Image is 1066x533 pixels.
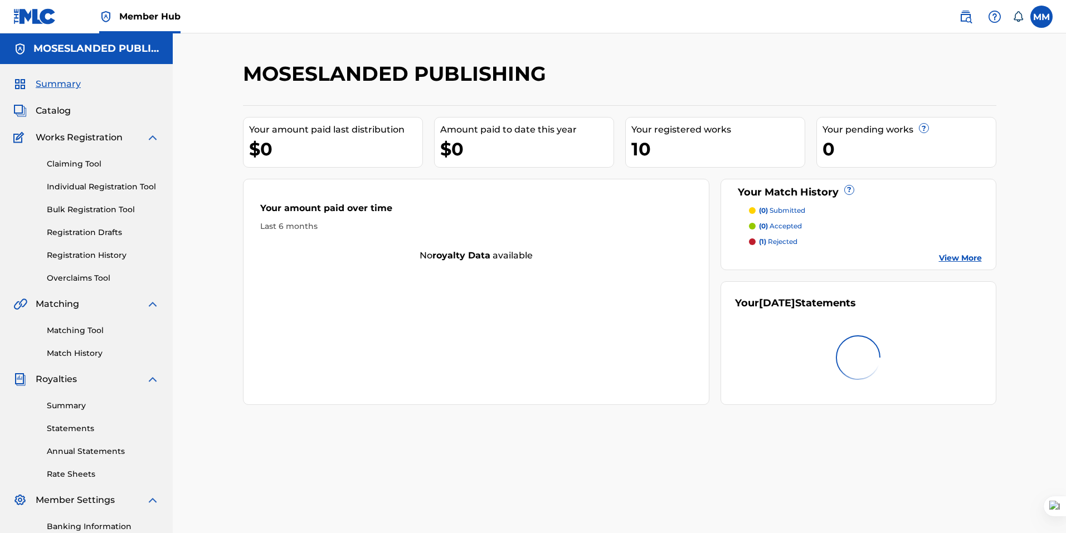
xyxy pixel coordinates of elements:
[749,221,982,231] a: (0) accepted
[822,123,996,136] div: Your pending works
[822,136,996,162] div: 0
[36,104,71,118] span: Catalog
[759,222,768,230] span: (0)
[1010,480,1066,533] iframe: Chat Widget
[735,185,982,200] div: Your Match History
[13,104,71,118] a: CatalogCatalog
[13,42,27,56] img: Accounts
[845,185,854,194] span: ?
[99,10,113,23] img: Top Rightsholder
[47,325,159,336] a: Matching Tool
[13,131,28,144] img: Works Registration
[13,8,56,25] img: MLC Logo
[735,296,856,311] div: Your Statements
[13,77,81,91] a: SummarySummary
[47,521,159,532] a: Banking Information
[13,104,27,118] img: Catalog
[36,373,77,386] span: Royalties
[36,131,123,144] span: Works Registration
[13,493,27,507] img: Member Settings
[631,136,805,162] div: 10
[955,6,977,28] a: Public Search
[36,493,115,507] span: Member Settings
[47,227,159,238] a: Registration Drafts
[984,6,1006,28] div: Help
[1013,11,1024,22] div: Notifications
[959,10,972,23] img: search
[36,77,81,91] span: Summary
[243,61,552,86] h2: MOSESLANDED PUBLISHING
[146,297,159,311] img: expand
[244,249,709,262] div: No available
[759,237,797,247] p: rejected
[47,158,159,170] a: Claiming Tool
[249,136,422,162] div: $0
[47,400,159,412] a: Summary
[759,206,805,216] p: submitted
[47,446,159,457] a: Annual Statements
[749,237,982,247] a: (1) rejected
[146,373,159,386] img: expand
[249,123,422,136] div: Your amount paid last distribution
[13,297,27,311] img: Matching
[919,124,928,133] span: ?
[759,297,795,309] span: [DATE]
[36,297,79,311] span: Matching
[749,206,982,216] a: (0) submitted
[47,272,159,284] a: Overclaims Tool
[47,204,159,216] a: Bulk Registration Tool
[432,250,490,261] strong: royalty data
[988,10,1001,23] img: help
[939,252,982,264] a: View More
[759,221,802,231] p: accepted
[47,250,159,261] a: Registration History
[13,77,27,91] img: Summary
[440,123,614,136] div: Amount paid to date this year
[146,493,159,507] img: expand
[759,237,766,246] span: (1)
[260,221,693,232] div: Last 6 months
[47,348,159,359] a: Match History
[119,10,181,23] span: Member Hub
[260,202,693,221] div: Your amount paid over time
[836,335,880,380] img: preloader
[47,423,159,434] a: Statements
[631,123,805,136] div: Your registered works
[13,373,27,386] img: Royalties
[47,181,159,193] a: Individual Registration Tool
[440,136,614,162] div: $0
[33,42,159,55] h5: MOSESLANDED PUBLISHING
[759,206,768,214] span: (0)
[146,131,159,144] img: expand
[1030,6,1053,28] div: User Menu
[47,468,159,480] a: Rate Sheets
